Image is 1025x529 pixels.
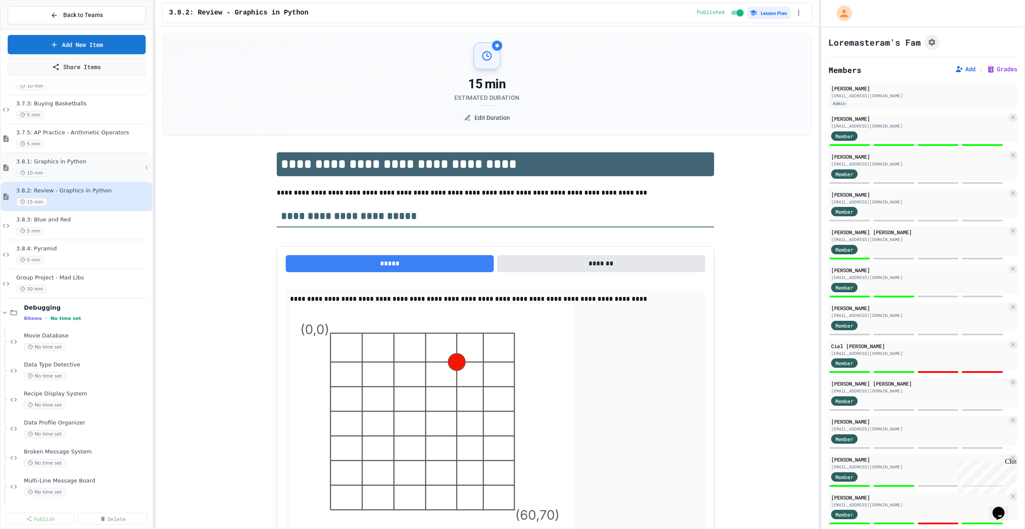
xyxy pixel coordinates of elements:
span: 15 min [16,198,47,206]
span: 5 min [16,256,44,264]
span: Data Profile Organizer [24,419,151,427]
div: [EMAIL_ADDRESS][DOMAIN_NAME] [831,199,1007,205]
div: [EMAIL_ADDRESS][DOMAIN_NAME] [831,123,1007,129]
span: Member [835,132,853,140]
span: 3.8.1: Graphics in Python [16,158,142,166]
div: [EMAIL_ADDRESS][DOMAIN_NAME] [831,236,1007,243]
span: • [45,315,47,322]
span: Movie Database [24,332,151,340]
button: More options [142,163,151,172]
button: Back to Teams [8,6,146,24]
div: Chat with us now!Close [3,3,59,54]
span: No time set [24,343,66,351]
span: 3.8.4: Pyramid [16,245,151,253]
span: Group Project - Mad Libs [16,274,151,282]
div: Admin [831,100,847,107]
span: 5 min [16,140,44,148]
span: 3.8.2: Review - Graphics in Python [169,8,308,18]
span: Published [697,9,725,16]
iframe: chat widget [954,458,1016,494]
span: 8 items [24,316,42,321]
span: Broken Message System [24,448,151,456]
button: Edit Duration [456,109,518,126]
span: 30 min [16,285,47,293]
div: [PERSON_NAME] [831,153,1007,160]
span: Recipe Display System [24,390,151,398]
a: Add New Item [8,35,146,54]
div: [PERSON_NAME] [831,456,1007,463]
div: [EMAIL_ADDRESS][DOMAIN_NAME] [831,388,1007,394]
div: [PERSON_NAME] [831,84,1015,92]
div: [PERSON_NAME] [PERSON_NAME] [831,228,1007,236]
span: Member [835,359,853,367]
h1: Loremasteram's Fam [829,36,921,48]
span: No time set [24,401,66,409]
div: [EMAIL_ADDRESS][DOMAIN_NAME] [831,312,1007,319]
span: 3.8.2: Review - Graphics in Python [16,187,151,195]
span: 5 min [16,227,44,235]
span: Multi-Line Message Board [24,477,151,485]
span: Member [835,511,853,518]
button: Add [955,65,975,73]
div: 15 min [454,76,519,92]
span: 3.7.3: Buying Basketballs [16,100,151,108]
button: Assignment Settings [924,35,940,50]
div: Ciel [PERSON_NAME] [831,342,1007,350]
span: Back to Teams [63,11,103,20]
div: [PERSON_NAME] [831,266,1007,274]
span: 5 min [16,111,44,119]
span: Member [835,170,853,178]
span: Member [835,246,853,253]
div: [PERSON_NAME] [831,304,1007,312]
div: Content is published and visible to students [697,8,745,18]
span: Member [835,397,853,405]
span: Member [835,435,853,443]
div: [EMAIL_ADDRESS][DOMAIN_NAME] [831,161,1007,167]
span: No time set [50,316,81,321]
span: Member [835,208,853,215]
span: No time set [24,430,66,438]
span: No time set [24,488,66,496]
span: 10 min [16,169,47,177]
span: Member [835,473,853,481]
span: Member [835,284,853,291]
span: 3.8.3: Blue and Red [16,216,151,224]
a: Delete [78,513,147,525]
div: [EMAIL_ADDRESS][DOMAIN_NAME] [831,426,1007,432]
div: [EMAIL_ADDRESS][DOMAIN_NAME] [831,350,1007,357]
div: [PERSON_NAME] [831,494,1007,501]
div: [PERSON_NAME] [PERSON_NAME] [831,380,1007,387]
span: Debugging [24,304,151,311]
span: | [979,64,983,74]
div: [EMAIL_ADDRESS][DOMAIN_NAME] [831,502,1007,508]
div: Estimated Duration [454,93,519,102]
span: No time set [24,372,66,380]
span: No time set [24,459,66,467]
span: 3.7.5: AP Practice - Arithmetic Operators [16,129,151,137]
button: Grades [987,65,1017,73]
span: Data Type Detective [24,361,151,369]
a: Publish [6,513,75,525]
div: [EMAIL_ADDRESS][DOMAIN_NAME] [831,464,1007,470]
div: My Account [828,3,854,23]
button: Lesson Plan [747,7,791,19]
div: [PERSON_NAME] [831,115,1007,122]
h2: Members [829,64,861,76]
span: Member [835,322,853,329]
div: [PERSON_NAME] [831,191,1007,198]
iframe: chat widget [989,495,1016,520]
div: [PERSON_NAME] [831,418,1007,425]
span: 10 min [16,82,47,90]
a: Share Items [8,58,146,76]
div: [EMAIL_ADDRESS][DOMAIN_NAME] [831,93,1015,99]
div: [EMAIL_ADDRESS][DOMAIN_NAME] [831,274,1007,281]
